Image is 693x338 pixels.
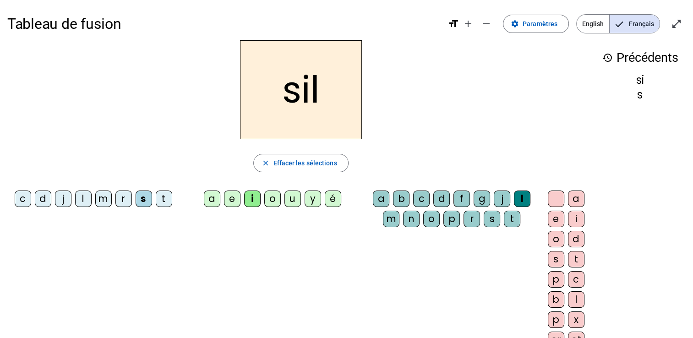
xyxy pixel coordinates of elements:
[577,15,609,33] span: English
[548,251,564,267] div: s
[477,15,496,33] button: Diminuer la taille de la police
[264,191,281,207] div: o
[511,20,519,28] mat-icon: settings
[568,291,584,308] div: l
[156,191,172,207] div: t
[253,154,348,172] button: Effacer les sélections
[568,211,584,227] div: i
[671,18,682,29] mat-icon: open_in_full
[610,15,660,33] span: Français
[474,191,490,207] div: g
[443,211,460,227] div: p
[484,211,500,227] div: s
[433,191,450,207] div: d
[548,231,564,247] div: o
[602,75,678,86] div: si
[423,211,440,227] div: o
[75,191,92,207] div: l
[667,15,686,33] button: Entrer en plein écran
[503,15,569,33] button: Paramètres
[459,15,477,33] button: Augmenter la taille de la police
[602,89,678,100] div: s
[602,52,613,63] mat-icon: history
[35,191,51,207] div: d
[464,211,480,227] div: r
[244,191,261,207] div: i
[576,14,660,33] mat-button-toggle-group: Language selection
[568,231,584,247] div: d
[224,191,240,207] div: e
[481,18,492,29] mat-icon: remove
[273,158,337,169] span: Effacer les sélections
[240,40,362,139] h2: sil
[568,251,584,267] div: t
[548,291,564,308] div: b
[393,191,409,207] div: b
[453,191,470,207] div: f
[568,191,584,207] div: a
[261,159,269,167] mat-icon: close
[514,191,530,207] div: l
[504,211,520,227] div: t
[548,271,564,288] div: p
[548,211,564,227] div: e
[548,311,564,328] div: p
[15,191,31,207] div: c
[523,18,557,29] span: Paramètres
[95,191,112,207] div: m
[136,191,152,207] div: s
[115,191,132,207] div: r
[383,211,399,227] div: m
[448,18,459,29] mat-icon: format_size
[305,191,321,207] div: y
[204,191,220,207] div: a
[602,48,678,68] h3: Précédents
[7,9,441,38] h1: Tableau de fusion
[55,191,71,207] div: j
[373,191,389,207] div: a
[568,271,584,288] div: c
[284,191,301,207] div: u
[325,191,341,207] div: é
[568,311,584,328] div: x
[403,211,420,227] div: n
[494,191,510,207] div: j
[463,18,474,29] mat-icon: add
[413,191,430,207] div: c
